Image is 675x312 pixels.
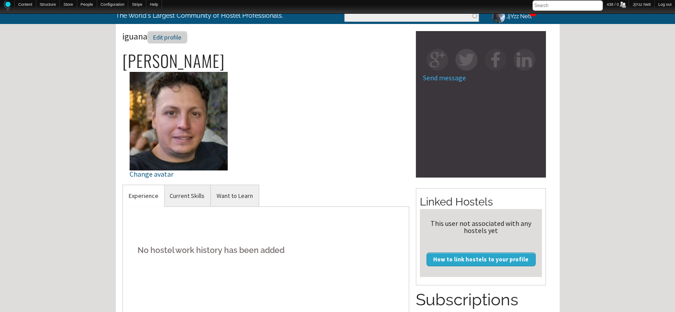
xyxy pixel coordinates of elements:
img: tw-square.png [455,49,477,71]
h2: [PERSON_NAME] [122,51,410,70]
div: This user not associated with any hostels yet [423,220,538,234]
img: Home [4,0,11,11]
span: iguana [122,31,187,42]
a: JjYzz Nett [486,8,537,25]
h2: Linked Hostels [420,194,542,209]
h2: Subscriptions [416,288,546,312]
img: gp-square.png [426,49,448,71]
a: How to link hostels to your profile [426,253,536,266]
div: Edit profile [147,31,187,44]
img: fb-square.png [485,49,506,71]
h5: No hostel work history has been added [130,237,403,264]
input: Search [533,0,603,11]
img: JjYzz Nett's picture [491,9,506,24]
a: Send message [423,73,466,82]
a: Want to Learn [211,185,259,207]
a: Change avatar [130,116,228,178]
a: Experience [123,185,164,207]
div: Change avatar [130,170,228,178]
a: Edit profile [147,31,187,42]
a: Current Skills [164,185,210,207]
input: Enter the terms you wish to search for. [344,10,479,22]
img: in-square.png [513,49,535,71]
p: The World's Largest Community of Hostel Professionals. [116,8,301,24]
img: iguana's picture [130,72,228,170]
